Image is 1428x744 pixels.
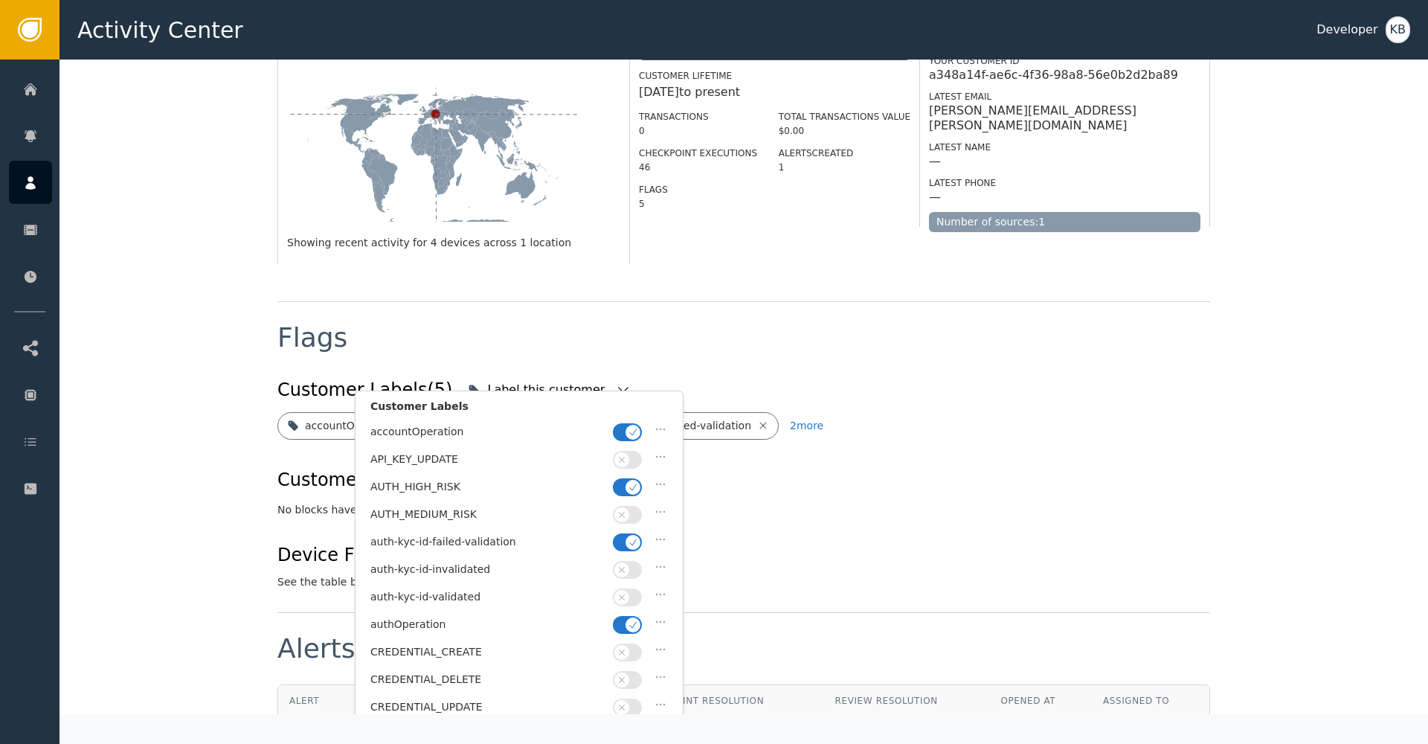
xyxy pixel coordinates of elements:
div: Customer Labels [370,399,668,422]
div: Latest Phone [929,176,1200,190]
div: Your Customer ID [929,54,1200,68]
div: — [929,190,941,205]
th: Checkpoint Resolution [625,685,824,716]
div: Number of sources: 1 [929,212,1200,232]
div: accountOperation [305,418,398,434]
div: 0 [639,124,757,138]
label: Flags [639,185,668,195]
label: Alerts Created [779,148,854,158]
label: Transactions [639,112,709,122]
div: authOperation [370,617,605,632]
th: Opened At [989,685,1092,716]
div: Latest Email [929,90,1200,103]
label: Checkpoint Executions [639,148,757,158]
div: Alerts (0) [277,635,402,662]
div: auth-kyc-id-validated [370,589,605,605]
th: Alert [278,685,347,716]
div: [PERSON_NAME][EMAIL_ADDRESS][PERSON_NAME][DOMAIN_NAME] [929,103,1200,133]
button: Label this customer [464,373,634,406]
div: Customer Labels (5) [277,376,452,403]
div: 5 [639,197,757,211]
div: $0.00 [779,124,910,138]
div: CREDENTIAL_DELETE [370,672,605,687]
th: Status [347,685,425,716]
div: Showing recent activity for 4 devices across 1 location [287,235,620,251]
div: accountOperation [370,424,605,440]
div: Customer Blocks (0) [277,466,453,493]
label: Customer Lifetime [639,71,732,81]
button: KB [1386,16,1410,43]
div: Developer [1316,21,1377,39]
div: a348a14f-ae6c-4f36-98a8-56e0b2d2ba89 [929,68,1178,83]
button: 2more [790,412,823,440]
div: auth-kyc-id-invalidated [370,562,605,577]
div: API_KEY_UPDATE [370,452,605,467]
div: 46 [639,161,757,174]
div: — [929,154,941,169]
span: Activity Center [77,13,243,47]
div: 1 [779,161,910,174]
div: AUTH_MEDIUM_RISK [370,507,605,522]
th: Review Resolution [824,685,990,716]
div: AUTH_HIGH_RISK [370,479,605,495]
div: CREDENTIAL_UPDATE [370,699,605,715]
div: [DATE] to present [639,83,910,101]
div: Latest Name [929,141,1200,154]
th: Assigned To [1092,685,1209,716]
div: See the table below for details on device flags associated with this customer [277,574,678,590]
div: No blocks have been applied to this customer [277,502,1210,518]
div: Flags [277,324,347,351]
label: Total Transactions Value [779,112,910,122]
div: CREDENTIAL_CREATE [370,644,605,660]
div: Label this customer [487,381,608,399]
div: Device Flags (2) [277,542,678,568]
div: auth-kyc-id-failed-validation [370,534,605,550]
